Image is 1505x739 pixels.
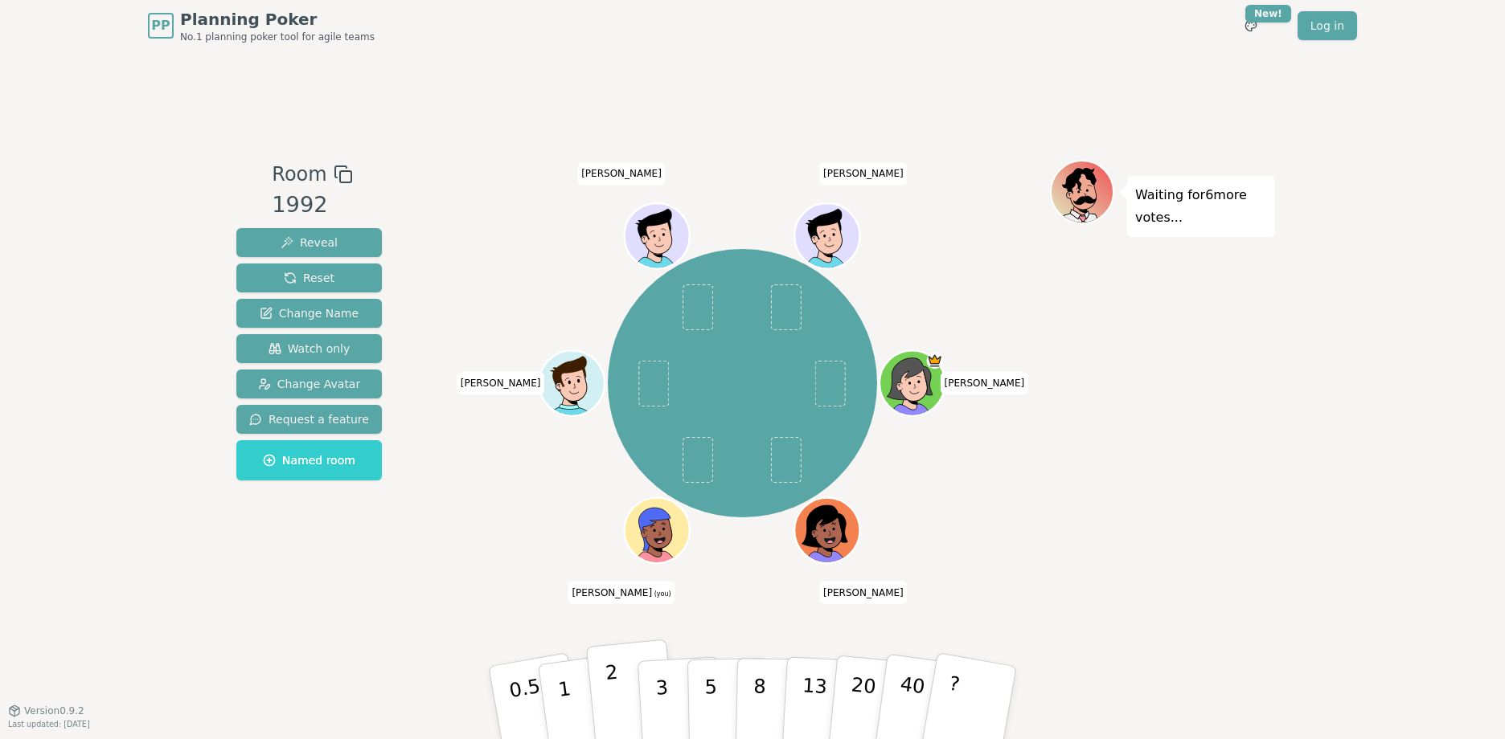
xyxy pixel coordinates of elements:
a: PPPlanning PokerNo.1 planning poker tool for agile teams [148,8,375,43]
span: Reveal [281,235,338,251]
span: (you) [652,590,671,598]
span: Change Name [260,305,359,321]
span: Room [272,160,326,189]
span: Click to change your name [819,162,908,185]
span: Request a feature [249,411,369,427]
button: Reveal [236,228,382,257]
button: New! [1236,11,1265,40]
span: Reset [284,270,334,286]
span: Click to change your name [577,162,666,185]
button: Watch only [236,334,382,363]
div: 1992 [272,189,352,222]
span: Version 0.9.2 [24,704,84,717]
span: Click to change your name [819,582,908,604]
span: Last updated: [DATE] [8,720,90,729]
span: Planning Poker [180,8,375,31]
button: Change Name [236,299,382,328]
button: Request a feature [236,405,382,434]
div: New! [1245,5,1291,22]
span: No.1 planning poker tool for agile teams [180,31,375,43]
span: Watch only [269,341,351,357]
button: Click to change your avatar [626,500,688,561]
span: PP [151,16,170,35]
a: Log in [1298,11,1357,40]
span: Click to change your name [568,582,675,604]
span: Click to change your name [941,372,1029,394]
button: Change Avatar [236,369,382,398]
span: Named room [263,452,355,468]
button: Reset [236,263,382,292]
button: Version0.9.2 [8,704,84,717]
button: Named room [236,440,382,480]
span: Change Avatar [258,376,361,392]
span: Click to change your name [457,372,545,394]
span: Inge is the host [927,353,943,369]
p: Waiting for 6 more votes... [1135,184,1267,229]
